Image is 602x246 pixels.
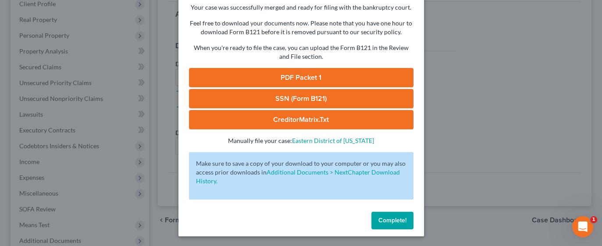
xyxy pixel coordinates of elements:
p: Manually file your case: [189,136,413,145]
a: PDF Packet 1 [189,68,413,87]
a: Eastern District of [US_STATE] [292,137,374,144]
iframe: Intercom live chat [572,216,593,237]
a: SSN (Form B121) [189,89,413,108]
p: Feel free to download your documents now. Please note that you have one hour to download Form B12... [189,19,413,36]
p: Make sure to save a copy of your download to your computer or you may also access prior downloads in [196,159,406,185]
span: Complete! [378,217,406,224]
p: When you're ready to file the case, you can upload the Form B121 in the Review and File section. [189,43,413,61]
span: 1 [590,216,597,223]
button: Complete! [371,212,413,229]
a: Additional Documents > NextChapter Download History. [196,168,400,185]
a: CreditorMatrix.txt [189,110,413,129]
p: Your case was successfully merged and ready for filing with the bankruptcy court. [189,3,413,12]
